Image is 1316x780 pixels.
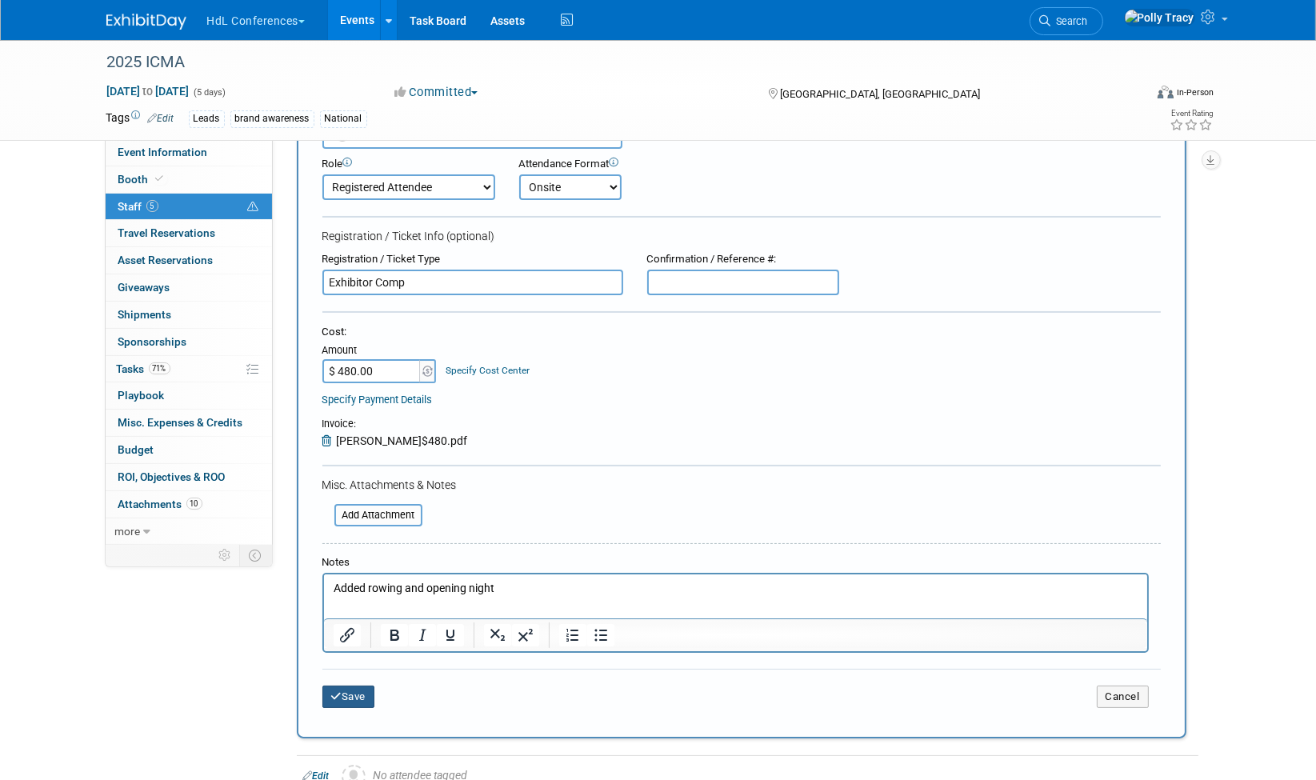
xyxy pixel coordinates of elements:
a: Shipments [106,302,272,328]
td: Personalize Event Tab Strip [212,545,240,566]
span: ROI, Objectives & ROO [118,470,226,483]
a: Asset Reservations [106,247,272,274]
span: Budget [118,443,154,456]
div: Event Format [1050,83,1214,107]
button: Save [322,686,375,708]
span: 71% [149,362,170,374]
span: Travel Reservations [118,226,216,239]
span: Sponsorships [118,335,187,348]
a: Misc. Expenses & Credits [106,410,272,436]
button: Insert/edit link [334,624,361,646]
a: more [106,518,272,545]
a: Booth [106,166,272,193]
span: Shipments [118,308,172,321]
span: more [115,525,141,538]
a: Staff5 [106,194,272,220]
button: Cancel [1097,686,1149,708]
a: Budget [106,437,272,463]
img: Format-Inperson.png [1158,86,1174,98]
a: Sponsorships [106,329,272,355]
div: Attendance Format [519,157,711,172]
span: Asset Reservations [118,254,214,266]
div: Invoice: [322,417,468,433]
button: Bullet list [586,624,614,646]
a: Tasks71% [106,356,272,382]
div: Leads [189,110,225,127]
span: [PERSON_NAME]$480.pdf [337,434,468,447]
span: (5 days) [193,87,226,98]
button: Bold [380,624,407,646]
a: Specify Cost Center [446,365,530,376]
div: Cost: [322,325,1161,340]
button: Underline [436,624,463,646]
div: National [320,110,367,127]
div: 2025 ICMA [102,48,1120,77]
a: Specify Payment Details [322,394,433,406]
div: In-Person [1176,86,1214,98]
span: Search [1051,15,1088,27]
div: Confirmation / Reference #: [647,252,839,267]
span: Potential Scheduling Conflict -- at least one attendee is tagged in another overlapping event. [248,200,259,214]
td: Tags [106,110,174,128]
span: 5 [146,200,158,212]
a: Remove Attachment [322,434,337,447]
span: Staff [118,200,158,213]
button: Subscript [483,624,510,646]
div: Registration / Ticket Type [322,252,623,267]
a: Edit [148,113,174,124]
img: Polly Tracy [1124,9,1195,26]
img: ExhibitDay [106,14,186,30]
button: Superscript [511,624,538,646]
a: Attachments10 [106,491,272,518]
span: Giveaways [118,281,170,294]
a: ROI, Objectives & ROO [106,464,272,490]
div: Amount [322,343,438,359]
button: Italic [408,624,435,646]
div: Registration / Ticket Info (optional) [322,228,1161,244]
a: Giveaways [106,274,272,301]
a: Event Information [106,139,272,166]
a: Search [1030,7,1103,35]
div: Role [322,157,495,172]
div: Misc. Attachments & Notes [322,477,1161,493]
span: to [141,85,156,98]
a: Travel Reservations [106,220,272,246]
span: Booth [118,173,167,186]
span: [DATE] [DATE] [106,84,190,98]
button: Numbered list [558,624,586,646]
a: Playbook [106,382,272,409]
div: Notes [322,555,1149,570]
span: Event Information [118,146,208,158]
td: Toggle Event Tabs [239,545,272,566]
span: Misc. Expenses & Credits [118,416,243,429]
button: Committed [389,84,484,101]
span: [GEOGRAPHIC_DATA], [GEOGRAPHIC_DATA] [780,88,980,100]
span: Playbook [118,389,165,402]
span: Tasks [117,362,170,375]
div: brand awareness [230,110,314,127]
iframe: Rich Text Area [324,574,1147,618]
span: 10 [186,498,202,510]
div: Event Rating [1170,110,1213,118]
i: Booth reservation complete [156,174,164,183]
span: Attachments [118,498,202,510]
